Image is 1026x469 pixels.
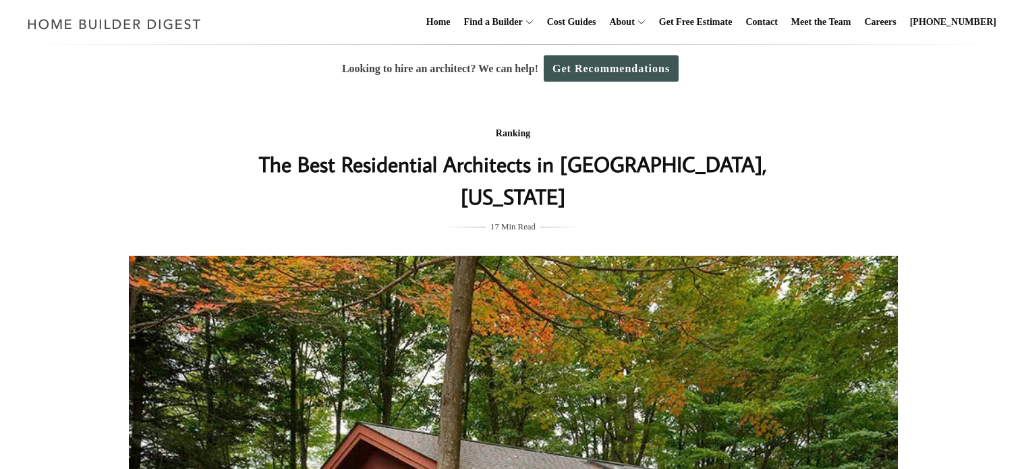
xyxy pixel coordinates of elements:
a: Home [421,1,456,44]
a: Contact [740,1,782,44]
a: [PHONE_NUMBER] [905,1,1002,44]
a: Get Recommendations [544,55,679,82]
a: Find a Builder [459,1,523,44]
a: Get Free Estimate [654,1,738,44]
a: Meet the Team [786,1,857,44]
span: 17 Min Read [490,219,536,234]
a: Cost Guides [542,1,602,44]
h1: The Best Residential Architects in [GEOGRAPHIC_DATA], [US_STATE] [244,148,782,213]
a: About [604,1,634,44]
img: Home Builder Digest [22,11,207,37]
a: Ranking [496,128,530,138]
a: Careers [859,1,902,44]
